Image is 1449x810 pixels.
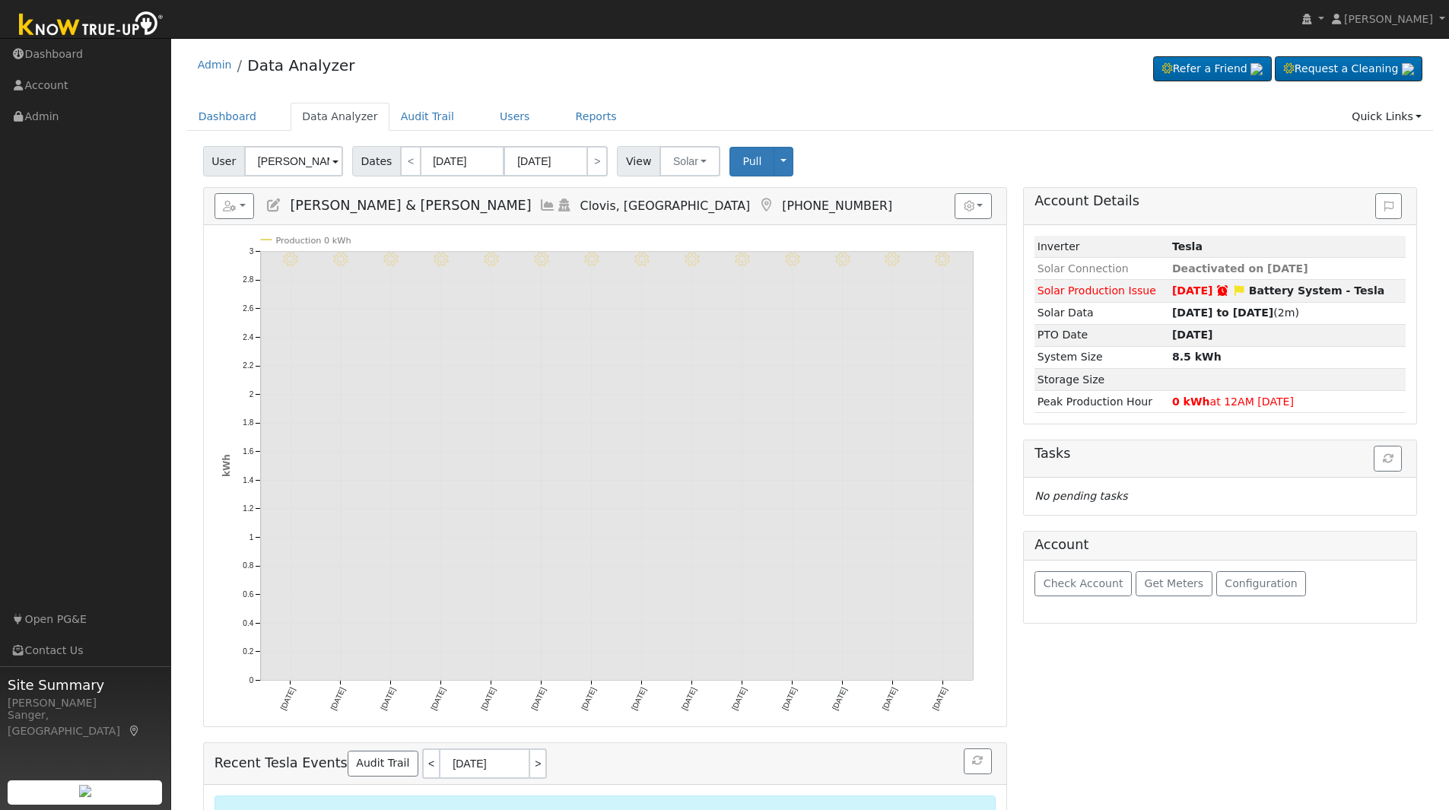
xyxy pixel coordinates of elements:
span: Site Summary [8,675,163,695]
text: [DATE] [429,686,446,712]
text: 0.2 [243,648,253,656]
button: Refresh [1374,446,1402,472]
span: Dates [352,146,401,176]
button: Issue History [1375,193,1402,219]
a: Data Analyzer [247,56,354,75]
button: Configuration [1216,571,1307,597]
td: Inverter [1034,236,1169,258]
text: 1.2 [243,505,253,513]
input: Select a User [244,146,343,176]
a: < [400,146,421,176]
a: > [530,748,547,779]
td: Solar Data [1034,302,1169,324]
span: [PERSON_NAME] [1344,13,1433,25]
button: Get Meters [1136,571,1212,597]
a: Request a Cleaning [1275,56,1422,82]
text: 0.6 [243,590,253,599]
text: 2 [249,390,253,399]
a: Map [758,198,774,213]
td: at 12AM [DATE] [1169,391,1406,413]
text: 2.6 [243,304,253,313]
a: Data Analyzer [291,103,389,131]
text: 1.4 [243,476,253,484]
text: 2.4 [243,333,253,341]
strong: 8.5 kWh [1172,351,1222,363]
a: > [586,146,608,176]
text: 1 [249,533,253,542]
span: [PERSON_NAME] & [PERSON_NAME] [290,198,531,213]
button: Refresh [964,748,992,774]
text: [DATE] [278,686,296,712]
span: Check Account [1044,577,1123,589]
h5: Account Details [1034,193,1406,209]
h5: Account [1034,537,1088,552]
text: [DATE] [881,686,898,712]
a: Admin [198,59,232,71]
text: 2.8 [243,276,253,284]
img: retrieve [1402,63,1414,75]
text: 0.8 [243,562,253,570]
a: Map [128,725,141,737]
text: [DATE] [780,686,798,712]
strong: [DATE] to [DATE] [1172,307,1273,319]
div: Sanger, [GEOGRAPHIC_DATA] [8,707,163,739]
img: Know True-Up [11,8,171,43]
span: Configuration [1225,577,1297,589]
text: [DATE] [831,686,848,712]
span: Pull [742,155,761,167]
i: Edit Issue [1232,285,1246,296]
text: kWh [221,454,232,477]
text: [DATE] [630,686,647,712]
text: 2.2 [243,361,253,370]
text: [DATE] [931,686,949,712]
text: 1.6 [243,447,253,456]
text: [DATE] [730,686,748,712]
div: [PERSON_NAME] [8,695,163,711]
span: [DATE] [1172,284,1213,297]
a: Snooze expired 02/12/2025 [1215,284,1229,297]
td: System Size [1034,346,1169,368]
a: Audit Trail [389,103,466,131]
text: 0 [249,676,253,685]
span: User [203,146,245,176]
span: Solar Connection [1037,262,1129,275]
a: < [422,748,439,779]
i: No pending tasks [1034,490,1127,502]
td: Peak Production Hour [1034,391,1169,413]
text: Production 0 kWh [275,236,351,246]
a: Users [488,103,542,131]
a: Edit User (19405) [265,198,282,213]
span: [DATE] [1172,329,1213,341]
text: 0.4 [243,619,253,627]
a: Quick Links [1340,103,1433,131]
td: PTO Date [1034,324,1169,346]
a: Reports [564,103,628,131]
span: Clovis, [GEOGRAPHIC_DATA] [580,199,751,213]
text: [DATE] [479,686,497,712]
span: (2m) [1172,307,1299,319]
span: View [617,146,660,176]
td: Storage Size [1034,369,1169,391]
strong: ID: 659, authorized: 10/28/24 [1172,240,1203,253]
strong: Battery System - Tesla [1249,284,1385,297]
text: 1.8 [243,419,253,427]
span: Solar Production Issue [1037,284,1156,297]
a: Login As (last 08/24/2025 12:21:10 PM) [556,198,573,213]
text: [DATE] [680,686,697,712]
text: [DATE] [329,686,346,712]
span: Deactivated on [DATE] [1172,262,1308,275]
button: Pull [729,147,774,176]
span: Get Meters [1145,577,1204,589]
h5: Tasks [1034,446,1406,462]
a: Audit Trail [348,751,418,777]
text: [DATE] [379,686,396,712]
text: 3 [249,247,253,256]
a: Multi-Series Graph [539,198,556,213]
img: retrieve [1250,63,1263,75]
strong: 0 kWh [1172,395,1210,408]
button: Solar [659,146,720,176]
button: Check Account [1034,571,1132,597]
span: [PHONE_NUMBER] [782,199,892,213]
a: Dashboard [187,103,269,131]
text: [DATE] [580,686,597,712]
